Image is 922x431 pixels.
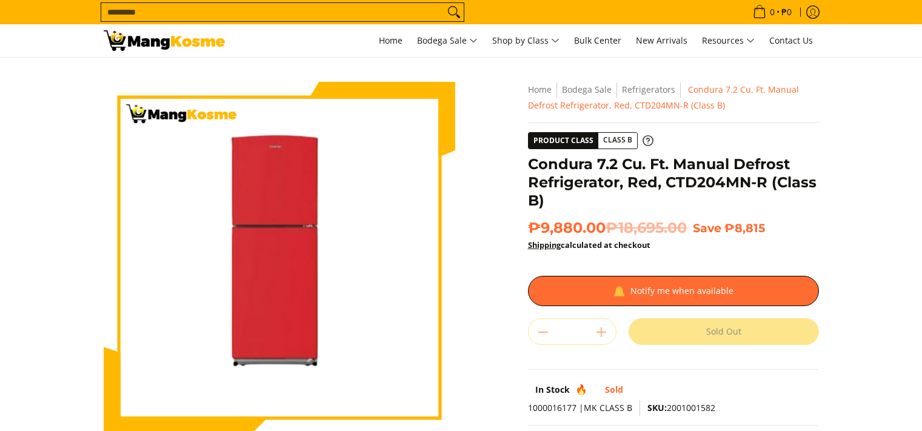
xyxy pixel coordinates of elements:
span: Save [693,221,721,235]
img: Condura 7.2 Cu. Ft. Manual Defrost Refrigerator, Red, CTD204MN-R (Clas | Mang Kosme [104,30,225,51]
span: Product Class [529,133,598,149]
span: Class B [598,133,637,148]
span: New Arrivals [636,35,687,46]
span: 2001001582 [647,402,715,413]
a: Refrigerators [622,84,675,95]
span: In Stock [535,384,570,395]
span: Condura 7.2 Cu. Ft. Manual Defrost Refrigerator, Red, CTD204MN-R (Class B) [528,84,799,111]
del: ₱18,695.00 [606,219,687,237]
span: 1000016177 |MK CLASS B [528,402,632,413]
strong: calculated at checkout [528,239,650,250]
a: Shop by Class [486,24,566,57]
a: Contact Us [763,24,819,57]
span: Contact Us [769,35,813,46]
span: 0 [768,8,777,16]
button: Search [444,3,464,21]
span: Home [379,35,403,46]
span: ₱9,880.00 [528,219,687,237]
nav: Breadcrumbs [528,82,819,113]
a: Product Class Class B [528,132,653,149]
span: ₱8,815 [724,221,765,235]
a: Home [528,84,552,95]
nav: Main Menu [237,24,819,57]
a: Shipping [528,239,561,250]
span: ₱0 [780,8,793,16]
a: Bulk Center [568,24,627,57]
span: SKU: [647,402,667,413]
span: Bulk Center [574,35,621,46]
a: Home [373,24,409,57]
h1: Condura 7.2 Cu. Ft. Manual Defrost Refrigerator, Red, CTD204MN-R (Class B) [528,155,819,210]
span: Sold [605,384,623,395]
a: Resources [696,24,761,57]
span: Shop by Class [492,33,560,48]
a: Bodega Sale [562,84,612,95]
span: Resources [702,33,755,48]
span: • [749,5,795,19]
span: Bodega Sale [417,33,478,48]
a: New Arrivals [630,24,693,57]
a: Bodega Sale [411,24,484,57]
